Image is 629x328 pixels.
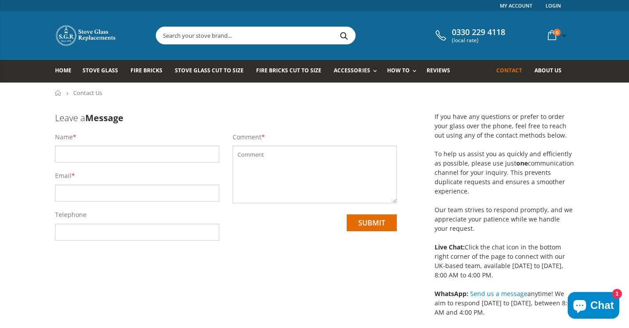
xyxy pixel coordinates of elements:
[55,171,71,180] label: Email
[131,60,169,83] a: Fire Bricks
[55,60,78,83] a: Home
[55,210,87,219] label: Telephone
[175,67,244,74] span: Stove Glass Cut To Size
[83,67,118,74] span: Stove Glass
[55,90,62,96] a: Home
[156,27,455,44] input: Search your stove brand...
[496,67,522,74] span: Contact
[435,243,565,279] span: Click the chat icon in the bottom right corner of the page to connect with our UK-based team, ava...
[534,60,568,83] a: About us
[85,112,123,124] b: Message
[435,243,465,251] strong: Live Chat:
[233,133,261,142] label: Comment
[334,60,381,83] a: Accessories
[55,112,397,124] h3: Leave a
[565,292,622,321] inbox-online-store-chat: Shopify online store chat
[55,24,117,47] img: Stove Glass Replacement
[387,67,410,74] span: How To
[256,67,321,74] span: Fire Bricks Cut To Size
[334,27,354,44] button: Search
[433,28,505,43] a: 0330 229 4118 (local rate)
[470,289,527,298] a: Send us a message
[435,289,574,316] span: anytime! We aim to respond [DATE] to [DATE], between 8:00 AM and 4:00 PM.
[387,60,421,83] a: How To
[256,60,328,83] a: Fire Bricks Cut To Size
[516,159,528,167] strong: one
[55,133,73,142] label: Name
[534,67,562,74] span: About us
[73,89,102,97] span: Contact Us
[175,60,250,83] a: Stove Glass Cut To Size
[83,60,125,83] a: Stove Glass
[334,67,370,74] span: Accessories
[427,60,457,83] a: Reviews
[544,27,568,44] a: 0
[435,112,574,280] p: If you have any questions or prefer to order your glass over the phone, feel free to reach out us...
[554,29,561,36] span: 0
[452,28,505,37] span: 0330 229 4118
[131,67,162,74] span: Fire Bricks
[347,214,397,231] input: submit
[435,289,468,298] strong: WhatsApp:
[452,37,505,43] span: (local rate)
[55,67,71,74] span: Home
[427,67,450,74] span: Reviews
[496,60,529,83] a: Contact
